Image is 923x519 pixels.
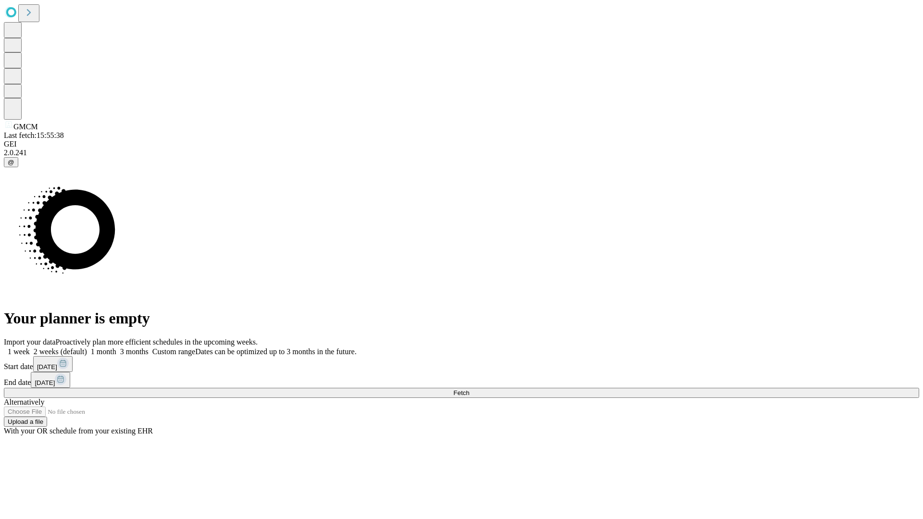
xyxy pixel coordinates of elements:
[120,347,149,356] span: 3 months
[453,389,469,396] span: Fetch
[91,347,116,356] span: 1 month
[56,338,258,346] span: Proactively plan more efficient schedules in the upcoming weeks.
[4,417,47,427] button: Upload a file
[4,356,919,372] div: Start date
[195,347,356,356] span: Dates can be optimized up to 3 months in the future.
[31,372,70,388] button: [DATE]
[34,347,87,356] span: 2 weeks (default)
[4,131,64,139] span: Last fetch: 15:55:38
[4,338,56,346] span: Import your data
[8,347,30,356] span: 1 week
[13,123,38,131] span: GMCM
[33,356,73,372] button: [DATE]
[4,372,919,388] div: End date
[152,347,195,356] span: Custom range
[8,159,14,166] span: @
[4,140,919,148] div: GEI
[35,379,55,386] span: [DATE]
[37,363,57,371] span: [DATE]
[4,398,44,406] span: Alternatively
[4,427,153,435] span: With your OR schedule from your existing EHR
[4,309,919,327] h1: Your planner is empty
[4,157,18,167] button: @
[4,388,919,398] button: Fetch
[4,148,919,157] div: 2.0.241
